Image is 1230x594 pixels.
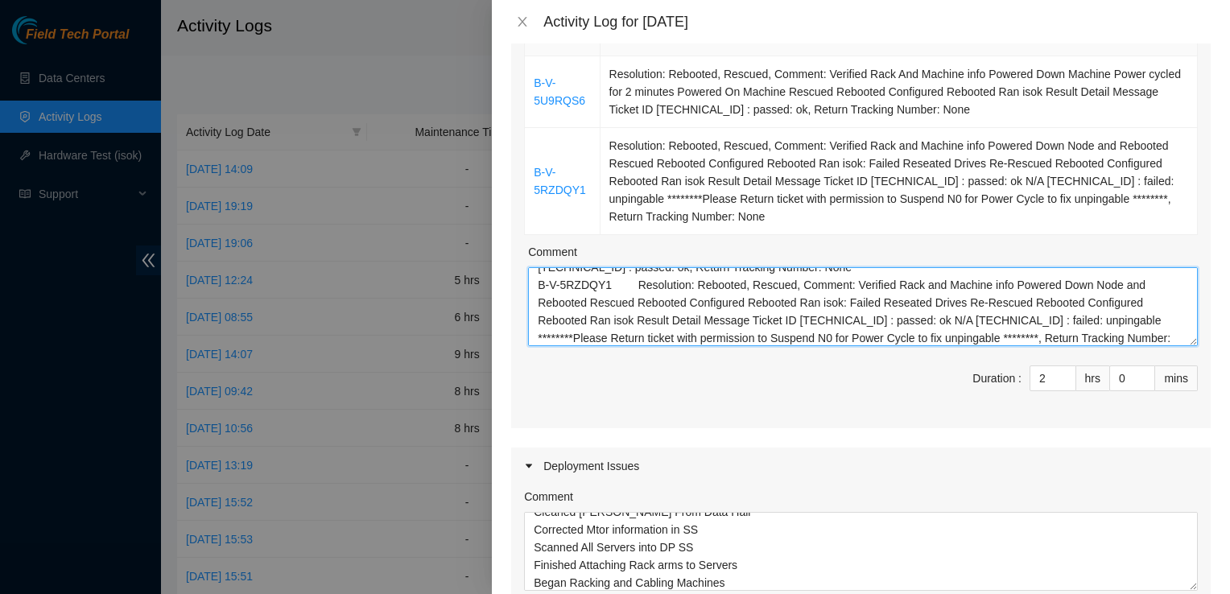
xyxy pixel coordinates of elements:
[528,267,1198,346] textarea: Comment
[528,243,577,261] label: Comment
[516,15,529,28] span: close
[1076,365,1110,391] div: hrs
[524,512,1198,591] textarea: Comment
[511,448,1211,485] div: Deployment Issues
[601,128,1198,235] td: Resolution: Rebooted, Rescued, Comment: Verified Rack and Machine info Powered Down Node and Rebo...
[534,76,585,107] a: B-V-5U9RQS6
[972,369,1022,387] div: Duration :
[601,56,1198,128] td: Resolution: Rebooted, Rescued, Comment: Verified Rack And Machine info Powered Down Machine Power...
[534,166,586,196] a: B-V-5RZDQY1
[511,14,534,30] button: Close
[524,461,534,471] span: caret-right
[543,13,1211,31] div: Activity Log for [DATE]
[1155,365,1198,391] div: mins
[524,488,573,505] label: Comment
